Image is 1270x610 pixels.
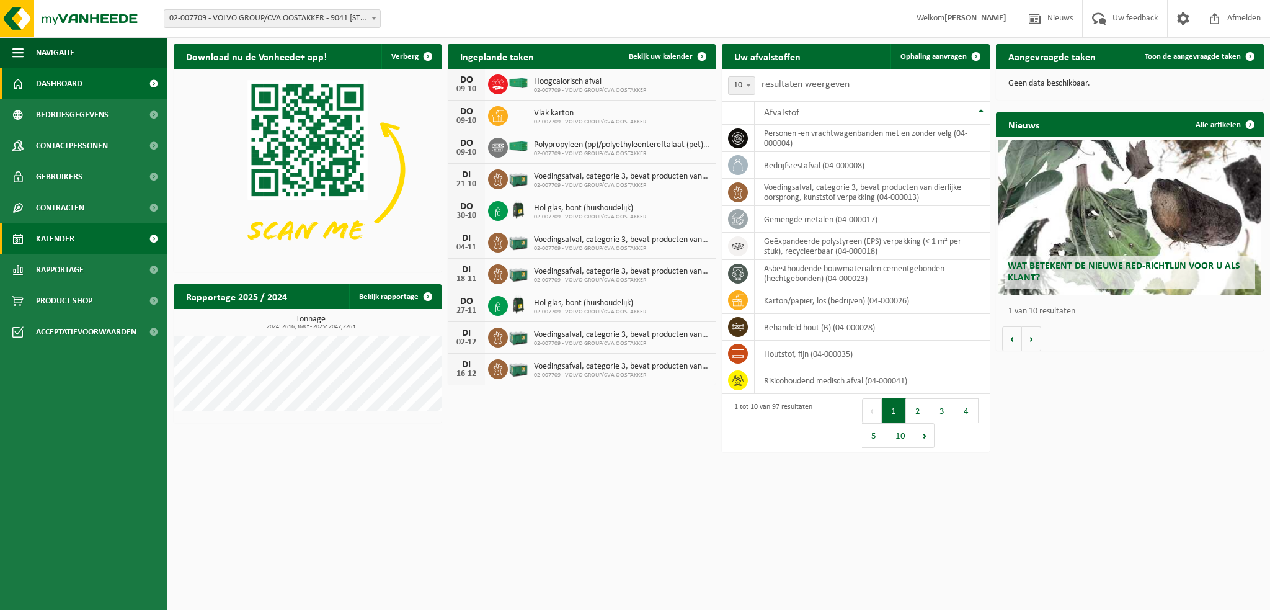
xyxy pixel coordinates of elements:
[180,324,442,330] span: 2024: 2616,368 t - 2025: 2047,226 t
[36,223,74,254] span: Kalender
[729,77,755,94] span: 10
[534,172,709,182] span: Voedingsafval, categorie 3, bevat producten van dierlijke oorsprong, kunststof v...
[454,180,479,189] div: 21-10
[391,53,419,61] span: Verberg
[454,107,479,117] div: DO
[534,87,646,94] span: 02-007709 - VOLVO GROUP/CVA OOSTAKKER
[36,192,84,223] span: Contracten
[36,316,136,348] span: Acceptatievoorwaarden
[508,357,529,379] img: PB-LB-0680-HPE-GN-01
[1022,326,1041,351] button: Volgende
[890,44,988,69] a: Ophaling aanvragen
[1002,326,1022,351] button: Vorige
[174,69,442,270] img: Download de VHEPlus App
[944,14,1006,23] strong: [PERSON_NAME]
[534,150,709,158] span: 02-007709 - VOLVO GROUP/CVA OOSTAKKER
[534,140,709,150] span: Polypropyleen (pp)/polyethyleentereftalaat (pet) spanbanden
[36,37,74,68] span: Navigatie
[728,76,755,95] span: 10
[900,53,967,61] span: Ophaling aanvragen
[764,108,799,118] span: Afvalstof
[534,213,646,221] span: 02-007709 - VOLVO GROUP/CVA OOSTAKKER
[755,367,990,394] td: risicohoudend medisch afval (04-000041)
[755,287,990,314] td: karton/papier, los (bedrijven) (04-000026)
[36,99,109,130] span: Bedrijfsgegevens
[534,109,646,119] span: Vlak karton
[534,77,646,87] span: Hoogcalorisch afval
[454,328,479,338] div: DI
[174,284,300,308] h2: Rapportage 2025 / 2024
[534,308,646,316] span: 02-007709 - VOLVO GROUP/CVA OOSTAKKER
[454,307,479,315] div: 27-11
[762,79,850,89] label: resultaten weergeven
[722,44,813,68] h2: Uw afvalstoffen
[454,148,479,157] div: 09-10
[534,245,709,253] span: 02-007709 - VOLVO GROUP/CVA OOSTAKKER
[996,112,1052,137] h2: Nieuws
[448,44,546,68] h2: Ingeplande taken
[534,330,709,340] span: Voedingsafval, categorie 3, bevat producten van dierlijke oorsprong, kunststof v...
[534,298,646,308] span: Hol glas, bont (huishoudelijk)
[1135,44,1263,69] a: Toon de aangevraagde taken
[164,9,381,28] span: 02-007709 - VOLVO GROUP/CVA OOSTAKKER - 9041 OOSTAKKER, SMALLEHEERWEG 31
[534,340,709,348] span: 02-007709 - VOLVO GROUP/CVA OOSTAKKER
[954,398,979,423] button: 4
[454,202,479,212] div: DO
[454,360,479,370] div: DI
[534,267,709,277] span: Voedingsafval, categorie 3, bevat producten van dierlijke oorsprong, kunststof v...
[454,233,479,243] div: DI
[36,254,84,285] span: Rapportage
[755,233,990,260] td: geëxpandeerde polystyreen (EPS) verpakking (< 1 m² per stuk), recycleerbaar (04-000018)
[381,44,440,69] button: Verberg
[454,243,479,252] div: 04-11
[36,285,92,316] span: Product Shop
[508,78,529,89] img: HK-XC-40-GN-00
[534,372,709,379] span: 02-007709 - VOLVO GROUP/CVA OOSTAKKER
[998,140,1261,295] a: Wat betekent de nieuwe RED-richtlijn voor u als klant?
[728,397,812,449] div: 1 tot 10 van 97 resultaten
[508,199,529,220] img: CR-HR-1C-1000-PES-01
[454,265,479,275] div: DI
[508,231,529,252] img: PB-LB-0680-HPE-GN-01
[862,398,882,423] button: Previous
[1145,53,1241,61] span: Toon de aangevraagde taken
[1186,112,1263,137] a: Alle artikelen
[996,44,1108,68] h2: Aangevraagde taken
[180,315,442,330] h3: Tonnage
[534,204,646,213] span: Hol glas, bont (huishoudelijk)
[508,168,529,189] img: PB-LB-0680-HPE-GN-01
[755,341,990,367] td: houtstof, fijn (04-000035)
[534,362,709,372] span: Voedingsafval, categorie 3, bevat producten van dierlijke oorsprong, kunststof v...
[36,68,82,99] span: Dashboard
[174,44,339,68] h2: Download nu de Vanheede+ app!
[882,398,906,423] button: 1
[755,125,990,152] td: personen -en vrachtwagenbanden met en zonder velg (04-000004)
[534,182,709,189] span: 02-007709 - VOLVO GROUP/CVA OOSTAKKER
[755,260,990,287] td: asbesthoudende bouwmaterialen cementgebonden (hechtgebonden) (04-000023)
[508,326,529,347] img: PB-LB-0680-HPE-GN-01
[454,138,479,148] div: DO
[1008,261,1240,283] span: Wat betekent de nieuwe RED-richtlijn voor u als klant?
[36,130,108,161] span: Contactpersonen
[755,152,990,179] td: bedrijfsrestafval (04-000008)
[886,423,915,448] button: 10
[1008,79,1251,88] p: Geen data beschikbaar.
[454,170,479,180] div: DI
[508,262,529,284] img: PB-LB-0680-HPE-GN-01
[534,277,709,284] span: 02-007709 - VOLVO GROUP/CVA OOSTAKKER
[454,338,479,347] div: 02-12
[534,235,709,245] span: Voedingsafval, categorie 3, bevat producten van dierlijke oorsprong, kunststof v...
[755,314,990,341] td: behandeld hout (B) (04-000028)
[454,212,479,220] div: 30-10
[508,141,529,152] img: HK-XC-40-GN-00
[915,423,935,448] button: Next
[454,85,479,94] div: 09-10
[534,119,646,126] span: 02-007709 - VOLVO GROUP/CVA OOSTAKKER
[36,161,82,192] span: Gebruikers
[454,75,479,85] div: DO
[629,53,693,61] span: Bekijk uw kalender
[906,398,930,423] button: 2
[619,44,714,69] a: Bekijk uw kalender
[454,297,479,307] div: DO
[930,398,954,423] button: 3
